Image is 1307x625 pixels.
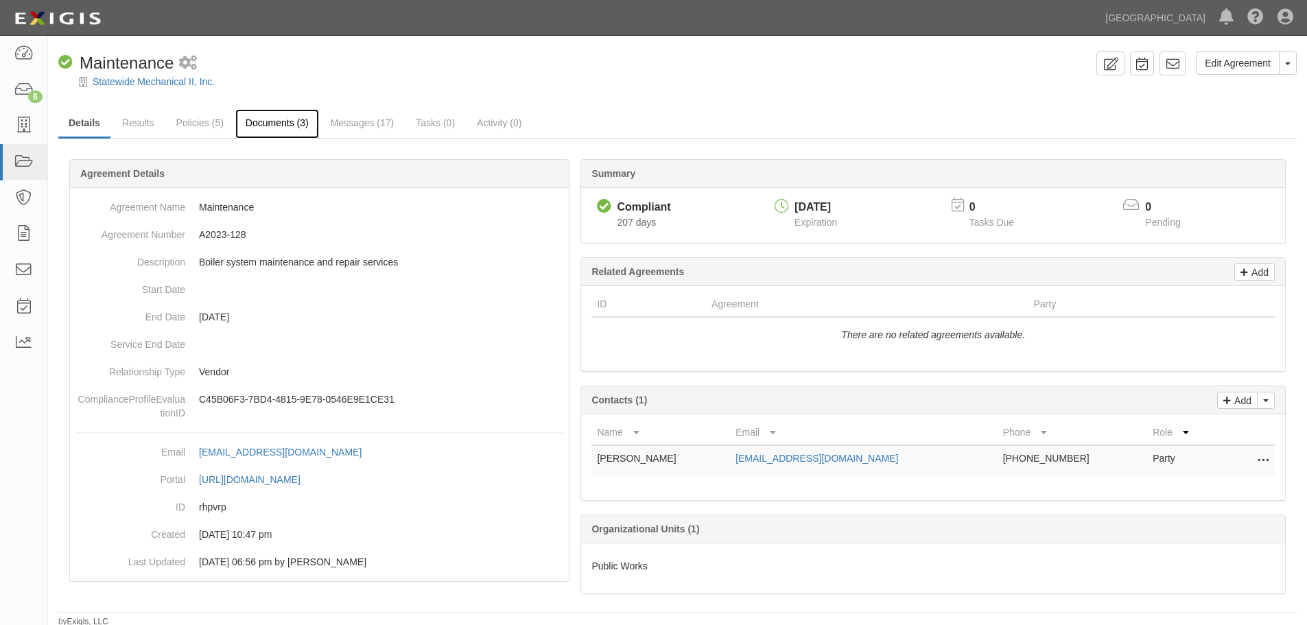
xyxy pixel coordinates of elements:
i: Compliant [597,200,611,214]
a: Documents (3) [235,109,319,139]
p: Add [1248,264,1269,280]
dt: ID [75,493,185,514]
dt: Relationship Type [75,358,185,379]
th: Email [730,420,998,445]
a: Add [1217,392,1258,409]
dt: Email [75,438,185,459]
p: Add [1231,392,1251,408]
th: Agreement [706,292,1028,317]
div: [EMAIL_ADDRESS][DOMAIN_NAME] [199,445,362,459]
dd: A2023-128 [75,221,563,248]
dd: [DATE] 10:47 pm [75,521,563,548]
th: Role [1147,420,1220,445]
b: Organizational Units (1) [591,523,699,534]
td: [PERSON_NAME] [591,445,730,476]
a: Messages (17) [320,109,405,137]
dt: Agreement Name [75,193,185,214]
div: [DATE] [794,200,837,215]
a: [GEOGRAPHIC_DATA] [1098,4,1212,32]
dt: Description [75,248,185,269]
a: [EMAIL_ADDRESS][DOMAIN_NAME] [735,453,898,464]
a: Add [1234,263,1275,281]
i: There are no related agreements available. [841,329,1025,340]
dd: rhpvrp [75,493,563,521]
span: Tasks Due [969,217,1014,228]
p: Boiler system maintenance and repair services [199,255,563,269]
a: Details [58,109,110,139]
i: 2 scheduled workflows [179,56,197,71]
b: Agreement Details [80,168,165,179]
span: Since 03/07/2025 [617,217,656,228]
img: logo-5460c22ac91f19d4615b14bd174203de0afe785f0fc80cf4dbbc73dc1793850b.png [10,6,105,31]
th: Name [591,420,730,445]
td: Party [1147,445,1220,476]
dt: ComplianceProfileEvaluationID [75,386,185,420]
dt: Last Updated [75,548,185,569]
p: 0 [969,200,1031,215]
a: Policies (5) [166,109,234,137]
td: [PHONE_NUMBER] [998,445,1147,476]
div: Maintenance [58,51,174,75]
span: Maintenance [80,54,174,72]
dd: [DATE] 06:56 pm by [PERSON_NAME] [75,548,563,576]
div: Compliant [617,200,670,215]
p: 0 [1145,200,1197,215]
a: Statewide Mechanical II, Inc. [93,76,215,87]
a: Edit Agreement [1196,51,1280,75]
p: C45B06F3-7BD4-4815-9E78-0546E9E1CE31 [199,392,563,406]
b: Related Agreements [591,266,684,277]
dt: Agreement Number [75,221,185,241]
b: Summary [591,168,635,179]
dd: [DATE] [75,303,563,331]
a: Tasks (0) [405,109,465,137]
span: Pending [1145,217,1180,228]
dt: Portal [75,466,185,486]
a: [EMAIL_ADDRESS][DOMAIN_NAME] [199,447,377,458]
span: Expiration [794,217,837,228]
th: ID [591,292,706,317]
a: [URL][DOMAIN_NAME] [199,474,316,485]
a: Activity (0) [467,109,532,137]
dd: Maintenance [75,193,563,221]
dt: Created [75,521,185,541]
dd: Vendor [75,358,563,386]
dt: End Date [75,303,185,324]
dt: Service End Date [75,331,185,351]
dt: Start Date [75,276,185,296]
div: 6 [28,91,43,103]
a: Results [112,109,165,137]
i: Compliant [58,56,73,70]
th: Party [1028,292,1214,317]
th: Phone [998,420,1147,445]
span: Public Works [591,561,647,571]
b: Contacts (1) [591,394,647,405]
i: Help Center - Complianz [1247,10,1264,26]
